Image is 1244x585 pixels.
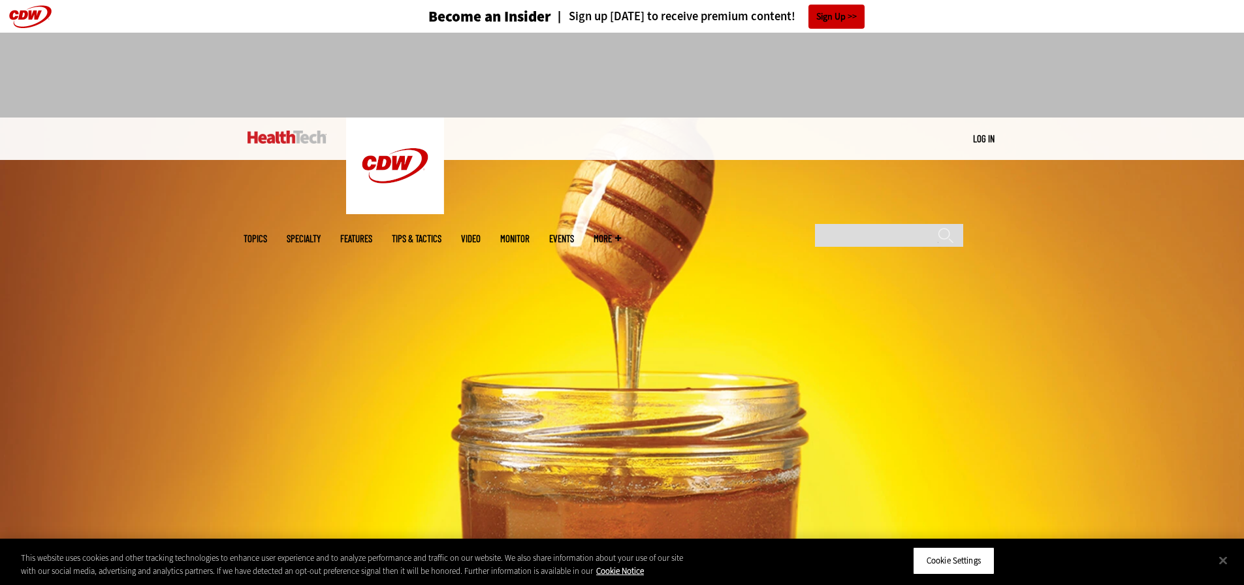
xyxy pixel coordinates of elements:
[392,234,441,244] a: Tips & Tactics
[346,204,444,217] a: CDW
[428,9,551,24] h3: Become an Insider
[21,552,684,577] div: This website uses cookies and other tracking technologies to enhance user experience and to analy...
[340,234,372,244] a: Features
[596,565,644,577] a: More information about your privacy
[913,547,995,575] button: Cookie Settings
[551,10,795,23] a: Sign up [DATE] to receive premium content!
[247,131,327,144] img: Home
[244,234,267,244] span: Topics
[461,234,481,244] a: Video
[549,234,574,244] a: Events
[379,9,551,24] a: Become an Insider
[1209,546,1237,575] button: Close
[500,234,530,244] a: MonITor
[385,46,860,104] iframe: advertisement
[287,234,321,244] span: Specialty
[973,133,995,144] a: Log in
[594,234,621,244] span: More
[808,5,865,29] a: Sign Up
[346,118,444,214] img: Home
[973,132,995,146] div: User menu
